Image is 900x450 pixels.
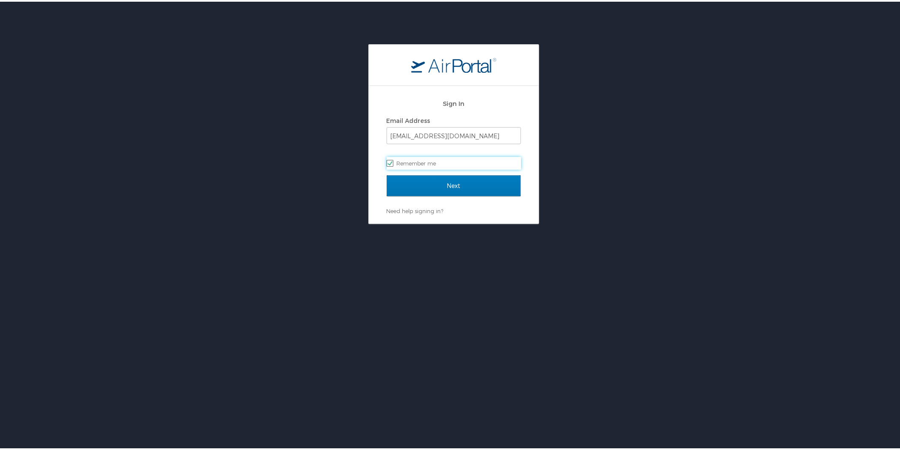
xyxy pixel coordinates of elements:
[411,56,496,71] img: logo
[387,174,521,195] input: Next
[387,115,430,122] label: Email Address
[387,206,444,213] a: Need help signing in?
[387,97,521,107] h2: Sign In
[387,155,521,168] label: Remember me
